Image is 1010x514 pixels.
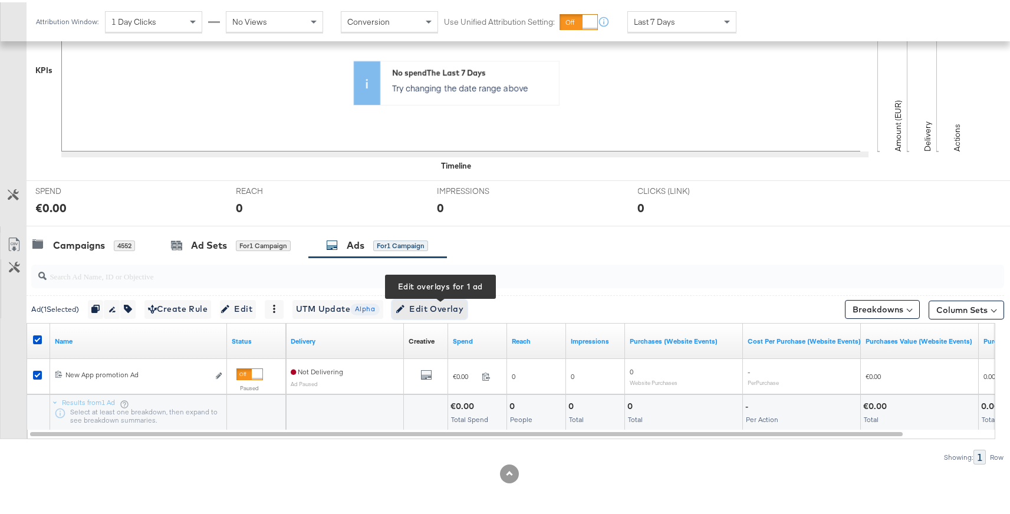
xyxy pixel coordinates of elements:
span: €0.00 [453,370,477,378]
span: 0 [630,365,633,374]
label: Paused [236,382,263,390]
div: Ad Sets [191,236,227,250]
div: Ad ( 1 Selected) [31,302,79,312]
div: €0.00 [35,197,67,214]
span: REACH [236,183,325,195]
div: for 1 Campaign [373,238,428,249]
button: Create Rule [144,298,211,317]
div: €0.00 [450,398,478,410]
div: 1 [973,447,986,462]
sub: Per Purchase [748,377,779,384]
button: Edit [220,298,256,317]
span: Total Spend [451,413,488,421]
p: Try changing the date range above [392,80,553,91]
sub: Website Purchases [630,377,677,384]
span: 1 Day Clicks [111,14,156,25]
span: €0.00 [866,370,881,378]
a: The average cost for each purchase tracked by your Custom Audience pixel on your website after pe... [748,334,861,344]
div: 4552 [114,238,135,249]
input: Search Ad Name, ID or Objective [47,258,916,281]
div: Showing: [943,451,973,459]
span: 0 [571,370,574,378]
span: SPEND [35,183,124,195]
a: The total value of the purchase actions tracked by your Custom Audience pixel on your website aft... [866,334,974,344]
button: Breakdowns [845,298,920,317]
a: Reflects the ability of your Ad to achieve delivery. [291,334,399,344]
span: Edit [223,299,252,314]
div: 0 [627,398,636,410]
span: Last 7 Days [634,14,675,25]
span: Edit Overlay [396,299,463,314]
button: UTM UpdateAlpha [292,298,383,317]
div: 0 [236,197,244,214]
a: Shows the current state of your Ad. [232,334,281,344]
a: Ad Name. [55,334,222,344]
span: CLICKS (LINK) [638,183,726,195]
div: 0 [568,398,577,410]
a: The total amount spent to date. [453,334,502,344]
label: Use Unified Attribution Setting: [444,14,555,25]
div: 0 [638,197,645,214]
div: - [745,398,752,410]
span: Conversion [347,14,390,25]
a: The number of people your ad was served to. [512,334,561,344]
sub: Ad Paused [291,378,318,385]
a: Shows the creative associated with your ad. [409,334,435,344]
span: Total [864,413,879,421]
button: Edit OverlayEdit overlays for 1 ad [392,298,467,317]
span: Not Delivering [291,365,343,374]
div: Campaigns [53,236,105,250]
span: Per Action [746,413,778,421]
div: 0.00x [981,398,1007,410]
div: Attribution Window: [35,15,99,24]
a: The number of times your ad was served. On mobile apps an ad is counted as served the first time ... [571,334,620,344]
div: Row [989,451,1004,459]
span: 0.00x [983,370,999,378]
span: People [510,413,532,421]
span: - [748,365,750,374]
div: Creative [409,334,435,344]
a: The number of times a purchase was made tracked by your Custom Audience pixel on your website aft... [630,334,738,344]
div: €0.00 [863,398,890,410]
div: 0 [437,197,444,214]
div: 0 [509,398,518,410]
span: 0 [512,370,515,378]
div: No spend The Last 7 Days [392,65,553,76]
span: UTM Update [296,299,380,314]
span: Total [569,413,584,421]
span: Alpha [350,301,380,312]
div: New App promotion Ad [65,368,209,377]
span: IMPRESSIONS [437,183,525,195]
span: No Views [232,14,267,25]
button: Column Sets [929,298,1004,317]
span: Total [628,413,643,421]
div: for 1 Campaign [236,238,291,249]
div: Ads [347,236,364,250]
span: Create Rule [148,299,208,314]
